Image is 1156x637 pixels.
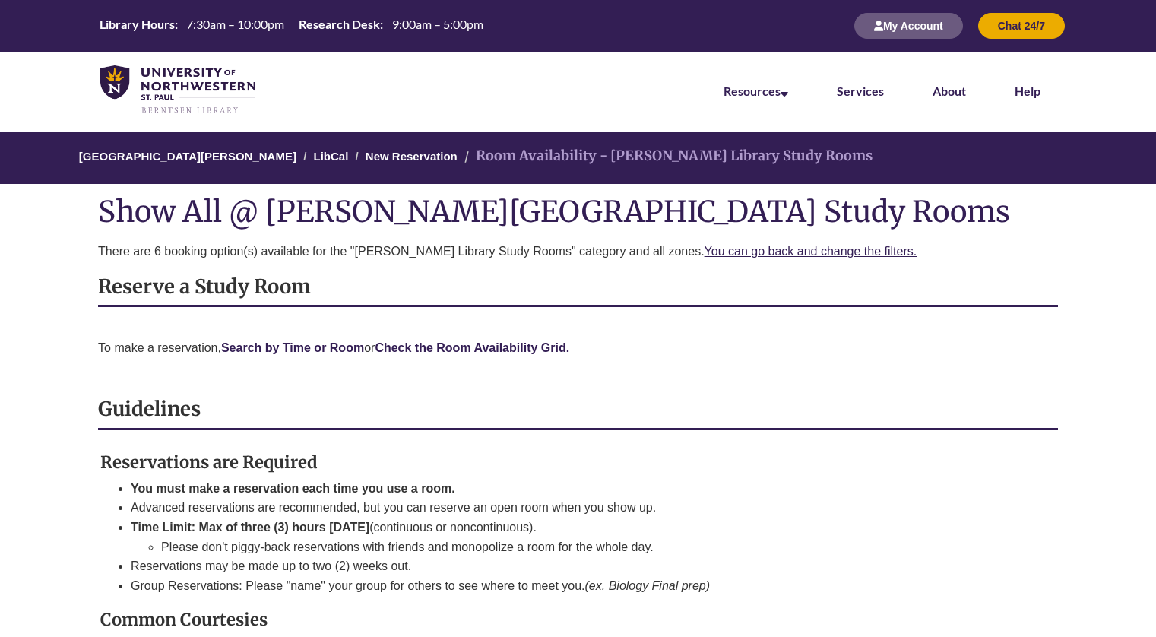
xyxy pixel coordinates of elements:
[131,576,1021,596] li: Group Reservations: Please "name" your group for others to see where to meet you.
[98,339,1058,357] p: To make a reservation, or
[93,16,489,34] table: Hours Today
[705,245,917,258] a: You can go back and change the filters.
[854,13,963,39] button: My Account
[221,341,364,354] a: Search by Time or Room
[131,482,455,495] strong: You must make a reservation each time you use a room.
[186,17,284,31] span: 7:30am – 10:00pm
[461,145,873,167] li: Room Availability - [PERSON_NAME] Library Study Rooms
[131,498,1021,518] li: Advanced reservations are recommended, but you can reserve an open room when you show up.
[131,518,1021,556] li: (continuous or noncontinuous).
[978,13,1065,39] button: Chat 24/7
[978,19,1065,32] a: Chat 24/7
[131,521,369,534] strong: Time Limit: Max of three (3) hours [DATE]
[100,65,255,115] img: UNWSP Library Logo
[98,242,1058,261] p: There are 6 booking option(s) available for the "[PERSON_NAME] Library Study Rooms" category and ...
[100,452,318,473] strong: Reservations are Required
[392,17,483,31] span: 9:00am – 5:00pm
[585,579,711,592] em: (ex. Biology Final prep)
[93,16,489,36] a: Hours Today
[79,150,296,163] a: [GEOGRAPHIC_DATA][PERSON_NAME]
[313,150,348,163] a: LibCal
[93,16,180,33] th: Library Hours:
[161,537,1021,557] li: Please don't piggy-back reservations with friends and monopolize a room for the whole day.
[933,84,966,98] a: About
[366,150,458,163] a: New Reservation
[98,132,1058,184] nav: Breadcrumb
[98,195,1058,227] h1: Show All @ [PERSON_NAME][GEOGRAPHIC_DATA] Study Rooms
[100,609,268,630] strong: Common Courtesies
[98,274,311,299] strong: Reserve a Study Room
[293,16,385,33] th: Research Desk:
[98,397,201,421] strong: Guidelines
[1015,84,1040,98] a: Help
[724,84,788,98] a: Resources
[131,556,1021,576] li: Reservations may be made up to two (2) weeks out.
[837,84,884,98] a: Services
[854,19,963,32] a: My Account
[375,341,569,354] a: Check the Room Availability Grid.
